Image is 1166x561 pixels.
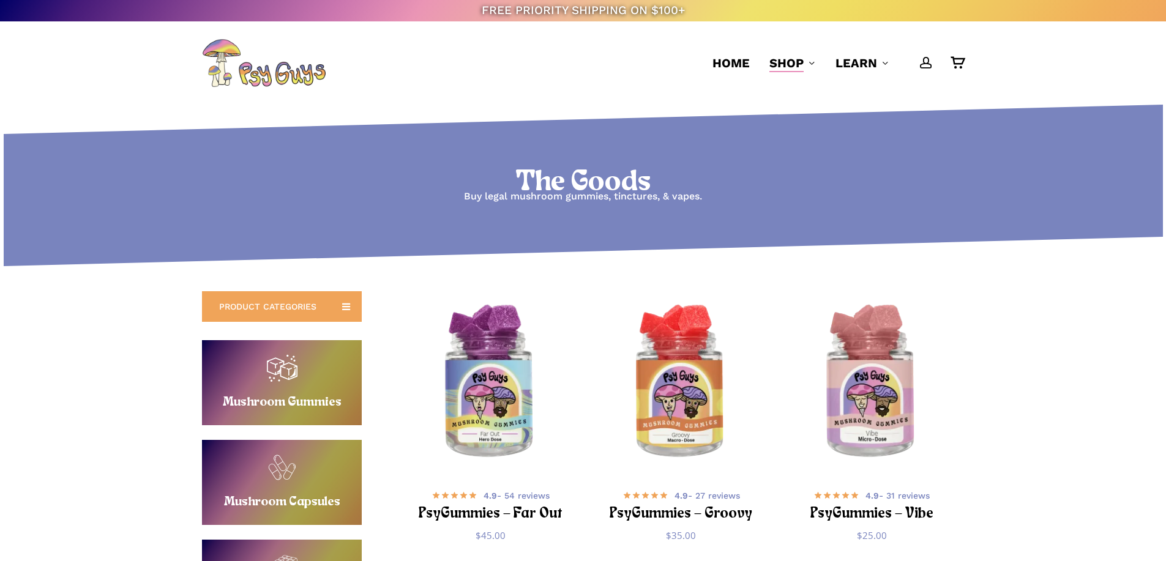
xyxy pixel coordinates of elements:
[666,529,671,541] span: $
[592,294,771,473] a: PsyGummies - Groovy
[769,54,816,72] a: Shop
[416,488,565,520] a: 4.9- 54 reviews PsyGummies – Far Out
[782,294,962,473] a: PsyGummies - Vibe
[401,294,580,473] a: PsyGummies - Far Out
[857,529,862,541] span: $
[712,56,750,70] span: Home
[857,529,887,541] bdi: 25.00
[865,489,930,502] span: - 31 reviews
[607,488,756,520] a: 4.9- 27 reviews PsyGummies – Groovy
[865,491,879,500] b: 4.9
[476,529,481,541] span: $
[769,56,804,70] span: Shop
[703,21,964,105] nav: Main Menu
[219,300,316,313] span: PRODUCT CATEGORIES
[798,503,946,526] h2: PsyGummies – Vibe
[476,529,506,541] bdi: 45.00
[416,503,565,526] h2: PsyGummies – Far Out
[607,503,756,526] h2: PsyGummies – Groovy
[712,54,750,72] a: Home
[592,294,771,473] img: Strawberry macrodose magic mushroom gummies in a PsyGuys branded jar
[675,489,740,502] span: - 27 reviews
[202,291,362,322] a: PRODUCT CATEGORIES
[484,489,550,502] span: - 54 reviews
[666,529,696,541] bdi: 35.00
[484,491,497,500] b: 4.9
[782,294,962,473] img: Passionfruit microdose magic mushroom gummies in a PsyGuys branded jar
[798,488,946,520] a: 4.9- 31 reviews PsyGummies – Vibe
[675,491,688,500] b: 4.9
[202,39,326,87] img: PsyGuys
[835,54,889,72] a: Learn
[835,56,877,70] span: Learn
[401,294,580,473] img: Blackberry hero dose magic mushroom gummies in a PsyGuys branded jar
